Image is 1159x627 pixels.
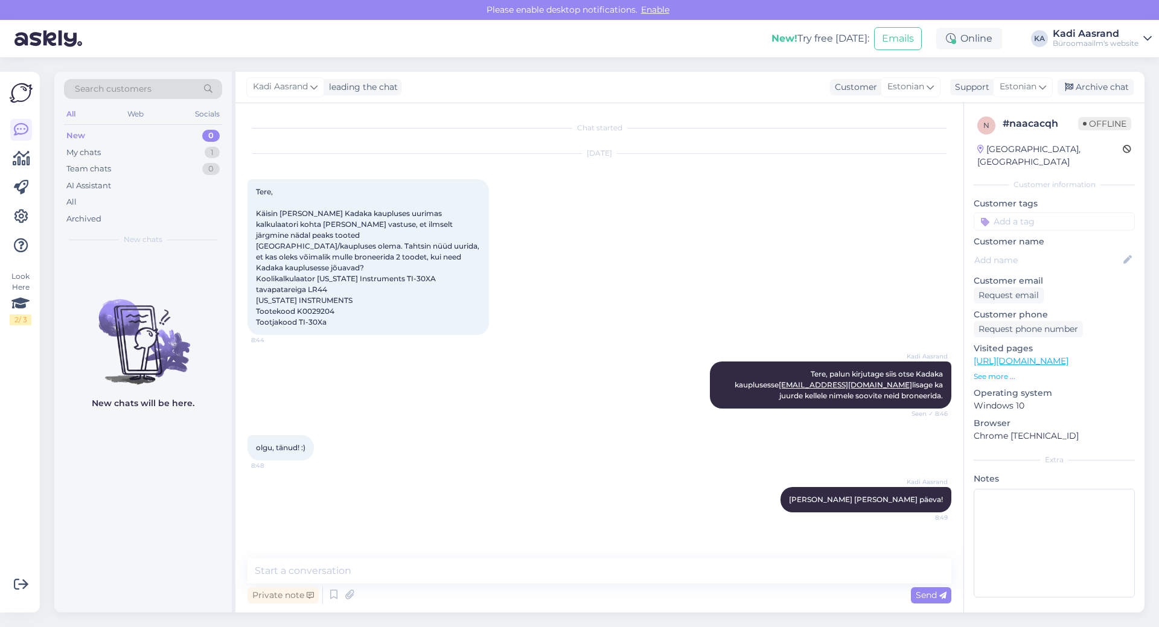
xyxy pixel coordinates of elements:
[974,275,1135,287] p: Customer email
[247,148,951,159] div: [DATE]
[950,81,989,94] div: Support
[66,163,111,175] div: Team chats
[1031,30,1048,47] div: KA
[1053,29,1152,48] a: Kadi AasrandBüroomaailm's website
[253,80,308,94] span: Kadi Aasrand
[66,130,85,142] div: New
[247,587,319,603] div: Private note
[202,163,220,175] div: 0
[10,314,31,325] div: 2 / 3
[974,417,1135,430] p: Browser
[902,513,948,522] span: 8:49
[974,321,1083,337] div: Request phone number
[66,180,111,192] div: AI Assistant
[1003,116,1078,131] div: # naacacqh
[75,83,152,95] span: Search customers
[902,409,948,418] span: Seen ✓ 8:46
[10,271,31,325] div: Look Here
[974,355,1068,366] a: [URL][DOMAIN_NAME]
[789,495,943,504] span: [PERSON_NAME] [PERSON_NAME] päeva!
[974,430,1135,442] p: Chrome [TECHNICAL_ID]
[66,147,101,159] div: My chats
[771,33,797,44] b: New!
[66,213,101,225] div: Archived
[1053,39,1138,48] div: Büroomaailm's website
[10,81,33,104] img: Askly Logo
[1053,29,1138,39] div: Kadi Aasrand
[874,27,922,50] button: Emails
[974,371,1135,382] p: See more ...
[974,235,1135,248] p: Customer name
[983,121,989,130] span: n
[974,253,1121,267] input: Add name
[64,106,78,122] div: All
[92,397,194,410] p: New chats will be here.
[902,352,948,361] span: Kadi Aasrand
[54,278,232,386] img: No chats
[1000,80,1036,94] span: Estonian
[974,308,1135,321] p: Customer phone
[205,147,220,159] div: 1
[830,81,877,94] div: Customer
[1058,79,1134,95] div: Archive chat
[977,143,1123,168] div: [GEOGRAPHIC_DATA], [GEOGRAPHIC_DATA]
[974,454,1135,465] div: Extra
[256,187,481,326] span: Tere, Käisin [PERSON_NAME] Kadaka kaupluses uurimas kalkulaatori kohta [PERSON_NAME] vastuse, et ...
[779,380,912,389] a: [EMAIL_ADDRESS][DOMAIN_NAME]
[887,80,924,94] span: Estonian
[202,130,220,142] div: 0
[735,369,945,400] span: Tere, palun kirjutage siis otse Kadaka kauplusesse lisage ka juurde kellele nimele soovite neid b...
[66,196,77,208] div: All
[916,590,947,600] span: Send
[124,234,162,245] span: New chats
[902,477,948,486] span: Kadi Aasrand
[974,342,1135,355] p: Visited pages
[974,197,1135,210] p: Customer tags
[193,106,222,122] div: Socials
[974,179,1135,190] div: Customer information
[637,4,673,15] span: Enable
[324,81,398,94] div: leading the chat
[247,123,951,133] div: Chat started
[974,473,1135,485] p: Notes
[974,212,1135,231] input: Add a tag
[936,28,1002,49] div: Online
[974,287,1044,304] div: Request email
[771,31,869,46] div: Try free [DATE]:
[125,106,146,122] div: Web
[974,399,1135,412] p: Windows 10
[251,336,296,345] span: 8:44
[256,443,305,452] span: olgu, tänud! :)
[1078,117,1131,130] span: Offline
[974,387,1135,399] p: Operating system
[251,461,296,470] span: 8:48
